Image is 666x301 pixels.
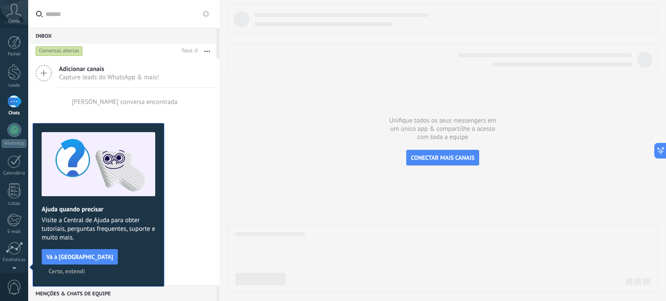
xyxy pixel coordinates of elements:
[45,265,89,278] button: Certo, entendi
[28,285,216,301] div: Menções & Chats de equipe
[2,201,27,207] div: Listas
[2,171,27,176] div: Calendário
[46,254,113,260] span: Vá à [GEOGRAPHIC_DATA]
[42,249,118,265] button: Vá à [GEOGRAPHIC_DATA]
[2,110,27,116] div: Chats
[59,73,159,81] span: Capture leads do WhatsApp & mais!
[36,46,83,56] div: Conversas abertas
[198,43,216,59] button: Mais
[49,268,85,274] span: Certo, entendi
[2,52,27,57] div: Painel
[8,19,20,24] span: Conta
[59,65,159,73] span: Adicionar canais
[28,28,216,43] div: Inbox
[406,150,480,165] button: CONECTAR MAIS CANAIS
[2,257,27,263] div: Estatísticas
[2,229,27,235] div: E-mail
[42,216,155,242] span: Visite a Central de Ajuda para obter tutoriais, perguntas frequentes, suporte e muito mais.
[2,83,27,88] div: Leads
[411,154,475,162] span: CONECTAR MAIS CANAIS
[2,139,26,148] div: WhatsApp
[72,98,178,106] div: [PERSON_NAME] conversa encontrada
[178,47,198,55] div: Total: 0
[42,205,155,214] h2: Ajuda quando precisar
